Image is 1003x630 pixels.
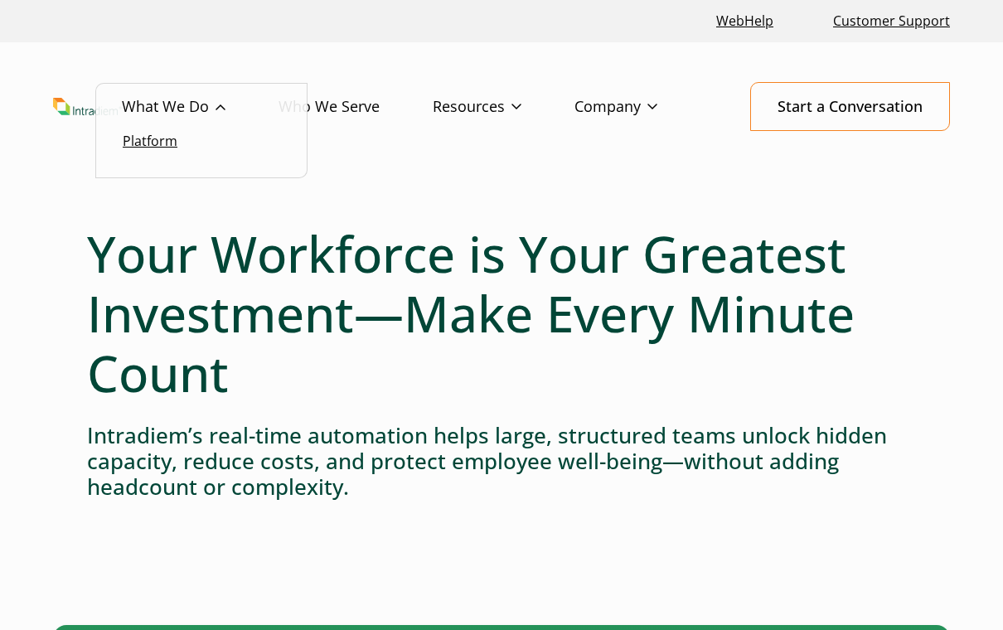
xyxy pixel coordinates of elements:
[433,83,574,131] a: Resources
[87,423,916,501] h4: Intradiem’s real-time automation helps large, structured teams unlock hidden capacity, reduce cos...
[53,98,122,114] img: Intradiem
[53,98,122,114] a: Link to homepage of Intradiem
[123,132,177,150] a: Platform
[87,224,916,403] h1: Your Workforce is Your Greatest Investment—Make Every Minute Count
[826,3,957,39] a: Customer Support
[710,3,780,39] a: Link opens in a new window
[750,82,950,131] a: Start a Conversation
[574,83,710,131] a: Company
[122,83,279,131] a: What We Do
[279,83,433,131] a: Who We Serve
